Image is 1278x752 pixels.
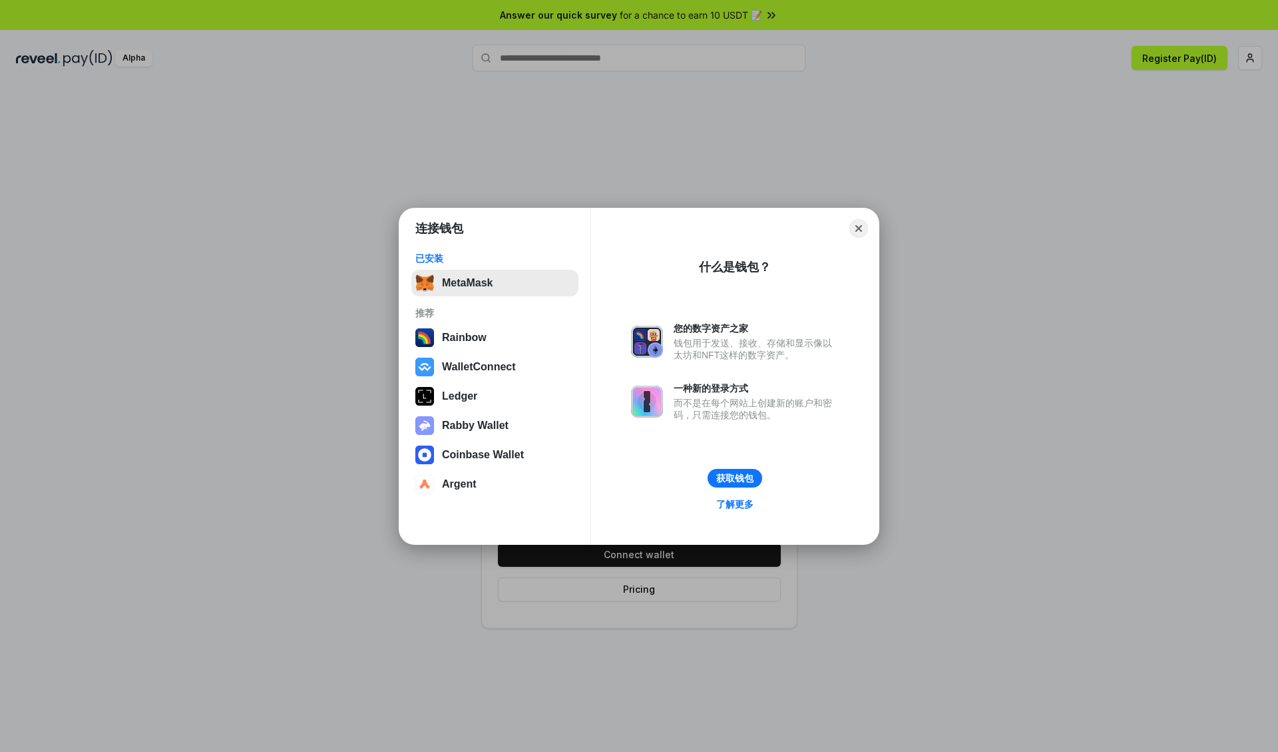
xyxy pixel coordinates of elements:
[415,252,574,264] div: 已安装
[442,332,487,344] div: Rainbow
[716,472,753,484] div: 获取钱包
[442,449,524,461] div: Coinbase Wallet
[411,471,578,498] button: Argent
[442,478,477,490] div: Argent
[415,274,434,292] img: svg+xml,%3Csvg%20fill%3D%22none%22%20height%3D%2233%22%20viewBox%3D%220%200%2035%2033%22%20width%...
[415,220,463,236] h1: 连接钱包
[415,416,434,435] img: svg+xml,%3Csvg%20xmlns%3D%22http%3A%2F%2Fwww.w3.org%2F2000%2Fsvg%22%20fill%3D%22none%22%20viewBox...
[415,387,434,406] img: svg+xml,%3Csvg%20xmlns%3D%22http%3A%2F%2Fwww.w3.org%2F2000%2Fsvg%22%20width%3D%2228%22%20height%3...
[442,390,477,402] div: Ledger
[674,322,839,334] div: 您的数字资产之家
[442,277,493,289] div: MetaMask
[674,382,839,394] div: 一种新的登录方式
[699,259,771,275] div: 什么是钱包？
[415,307,574,319] div: 推荐
[631,386,663,418] img: svg+xml,%3Csvg%20xmlns%3D%22http%3A%2F%2Fwww.w3.org%2F2000%2Fsvg%22%20fill%3D%22none%22%20viewBox...
[631,326,663,358] img: svg+xml,%3Csvg%20xmlns%3D%22http%3A%2F%2Fwww.w3.org%2F2000%2Fsvg%22%20fill%3D%22none%22%20viewBox...
[415,446,434,464] img: svg+xml,%3Csvg%20width%3D%2228%22%20height%3D%2228%22%20viewBox%3D%220%200%2028%2028%22%20fill%3D...
[708,496,761,513] a: 了解更多
[411,324,578,351] button: Rainbow
[411,270,578,296] button: MetaMask
[716,498,753,510] div: 了解更多
[411,354,578,380] button: WalletConnect
[442,420,509,432] div: Rabby Wallet
[442,361,516,373] div: WalletConnect
[415,475,434,494] img: svg+xml,%3Csvg%20width%3D%2228%22%20height%3D%2228%22%20viewBox%3D%220%200%2028%2028%22%20fill%3D...
[411,383,578,410] button: Ledger
[674,337,839,361] div: 钱包用于发送、接收、存储和显示像以太坊和NFT这样的数字资产。
[415,358,434,376] img: svg+xml,%3Csvg%20width%3D%2228%22%20height%3D%2228%22%20viewBox%3D%220%200%2028%2028%22%20fill%3D...
[411,412,578,439] button: Rabby Wallet
[708,469,762,488] button: 获取钱包
[415,328,434,347] img: svg+xml,%3Csvg%20width%3D%22120%22%20height%3D%22120%22%20viewBox%3D%220%200%20120%20120%22%20fil...
[411,442,578,468] button: Coinbase Wallet
[849,219,868,238] button: Close
[674,397,839,421] div: 而不是在每个网站上创建新的账户和密码，只需连接您的钱包。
